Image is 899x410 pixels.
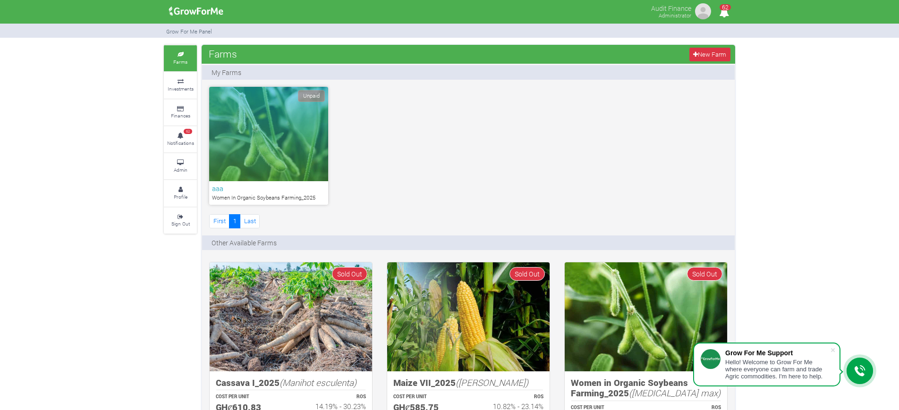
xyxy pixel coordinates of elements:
[167,140,194,146] small: Notifications
[629,387,721,399] i: ([MEDICAL_DATA] max)
[164,126,197,152] a: 62 Notifications
[216,377,366,388] h5: Cassava I_2025
[164,72,197,98] a: Investments
[209,214,260,228] nav: Page Navigation
[174,167,187,173] small: Admin
[687,267,722,281] span: Sold Out
[725,349,830,357] div: Grow For Me Support
[171,112,190,119] small: Finances
[651,2,691,13] p: Audit Finance
[164,208,197,234] a: Sign Out
[212,67,241,77] p: My Farms
[164,153,197,179] a: Admin
[164,180,197,206] a: Profile
[456,377,528,388] i: ([PERSON_NAME])
[689,48,730,61] a: New Farm
[393,393,460,401] p: COST PER UNIT
[509,267,545,281] span: Sold Out
[694,2,712,21] img: growforme image
[659,12,691,19] small: Administrator
[332,267,367,281] span: Sold Out
[387,262,550,371] img: growforme image
[212,194,325,202] p: Women In Organic Soybeans Farming_2025
[477,393,543,401] p: ROS
[168,85,194,92] small: Investments
[209,214,229,228] a: First
[725,359,830,380] div: Hello! Welcome to Grow For Me where everyone can farm and trade Agric commodities. I'm here to help.
[280,377,356,388] i: (Manihot esculenta)
[298,90,325,102] span: Unpaid
[212,238,277,248] p: Other Available Farms
[229,214,240,228] a: 1
[393,377,543,388] h5: Maize VII_2025
[209,87,328,205] a: Unpaid aaa Women In Organic Soybeans Farming_2025
[173,59,187,65] small: Farms
[299,393,366,401] p: ROS
[715,2,733,23] i: Notifications
[166,28,212,35] small: Grow For Me Panel
[240,214,260,228] a: Last
[184,129,192,134] span: 62
[212,184,325,192] h6: aaa
[720,4,731,10] span: 62
[715,9,733,18] a: 62
[571,377,721,399] h5: Women in Organic Soybeans Farming_2025
[174,193,187,200] small: Profile
[171,220,190,227] small: Sign Out
[164,100,197,126] a: Finances
[210,262,372,371] img: growforme image
[206,44,239,63] span: Farms
[164,45,197,71] a: Farms
[166,2,227,21] img: growforme image
[565,262,727,371] img: growforme image
[216,393,282,401] p: COST PER UNIT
